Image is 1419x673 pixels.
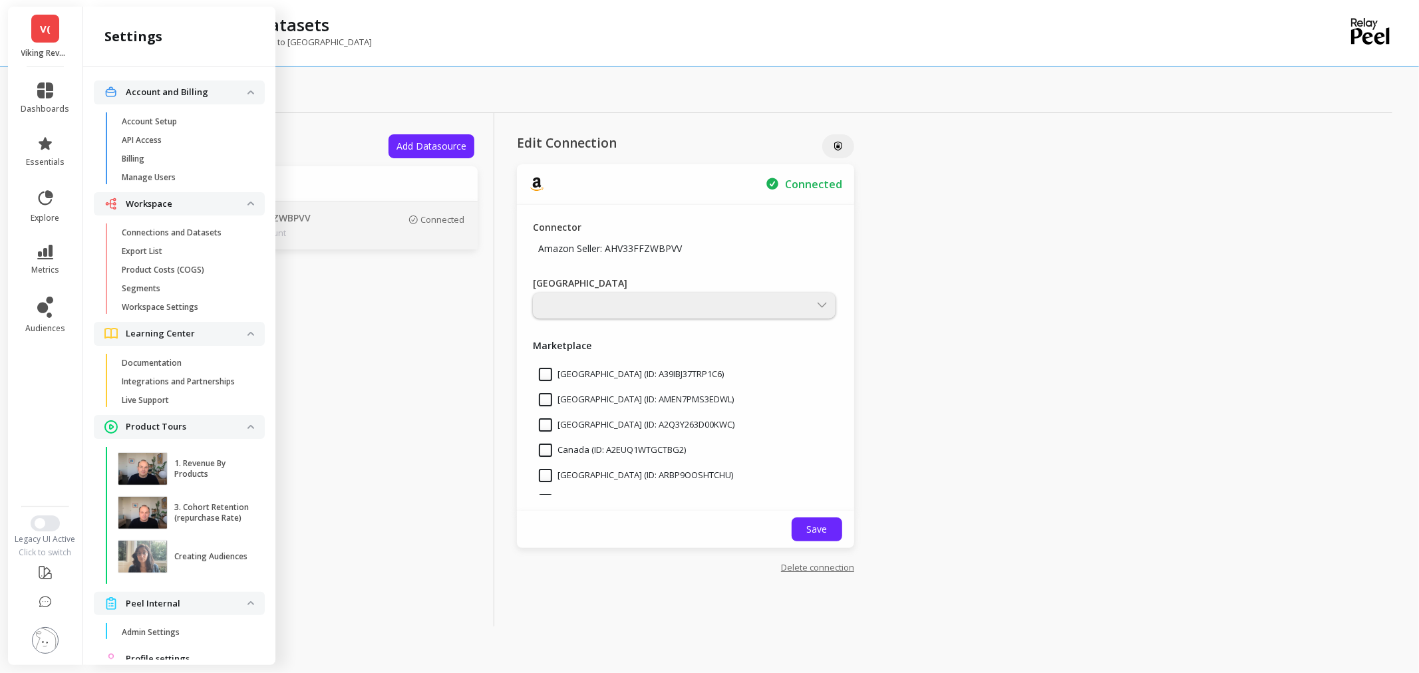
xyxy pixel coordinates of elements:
div: Legacy UI Active [8,534,83,545]
p: Connector [533,221,581,234]
span: explore [31,213,60,223]
div: Click to switch [8,547,83,558]
p: API Access [122,135,162,146]
img: down caret icon [247,202,254,205]
img: down caret icon [247,332,254,336]
p: Integrations and Partnerships [122,376,235,387]
img: navigation item icon [104,86,118,98]
button: Switch to New UI [31,515,60,531]
p: Account Setup [122,116,177,127]
span: Belgium (ID: AMEN7PMS3EDWL) [539,393,734,406]
p: Workspace Settings [122,302,198,313]
p: Documentation [122,358,182,368]
p: Secured Connection to Amazon Seller: AHV33FFZWBPVV [785,177,842,192]
p: Connected [420,214,464,225]
span: Add Datasource [396,140,466,152]
span: dashboards [21,104,70,114]
p: 3. Cohort Retention (repurchase Rate) [174,502,249,523]
button: Add Datasource [389,134,474,158]
span: audiences [25,323,65,334]
button: Save [792,517,842,541]
p: Product Costs (COGS) [122,265,204,275]
p: Live Support [122,395,169,406]
img: down caret icon [247,601,254,605]
img: navigation item icon [104,420,118,434]
a: Profile settings [126,652,254,666]
p: Segments [122,283,160,294]
a: Delete connection [781,561,854,573]
label: [GEOGRAPHIC_DATA] [533,277,627,290]
span: essentials [26,157,65,168]
img: navigation item icon [104,597,118,610]
img: down caret icon [247,90,254,94]
p: Learning Center [126,327,247,340]
span: Australia (ID: A39IBJ37TRP1C6) [539,368,724,381]
span: Egypt (ID: ARBP9OOSHTCHU) [539,469,733,482]
p: Billing [122,154,144,164]
span: metrics [31,265,59,275]
p: Manage Users [122,172,176,183]
h2: settings [104,27,162,46]
p: Account and Billing [126,86,247,99]
p: Workspace [126,198,247,211]
img: down caret icon [247,425,254,429]
span: France (ID: A13V1IB3VIYZZH) [539,494,726,507]
span: Profile settings [126,652,190,666]
p: Export List [122,246,162,257]
span: Save [807,523,828,535]
p: Marketplace [533,338,838,352]
img: api.amazon.svg [529,176,545,192]
span: V( [40,21,51,37]
p: 1. Revenue By Products [174,458,249,479]
p: Creating Audiences [174,551,247,562]
p: Viking Revolution (Essor) [21,48,70,59]
img: navigation item icon [104,652,118,666]
img: profile picture [32,627,59,654]
p: Edit Connection [517,134,753,152]
p: Amazon Seller: AHV33FFZWBPVV [533,237,687,261]
img: navigation item icon [104,328,118,339]
span: Canada (ID: A2EUQ1WTGCTBG2) [539,444,686,457]
p: Product Tours [126,420,247,434]
p: Connections and Datasets [122,227,222,238]
img: navigation item icon [104,198,118,210]
p: Admin Settings [122,627,180,638]
span: Brazil (ID: A2Q3Y263D00KWC) [539,418,734,432]
p: Peel Internal [126,597,247,610]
